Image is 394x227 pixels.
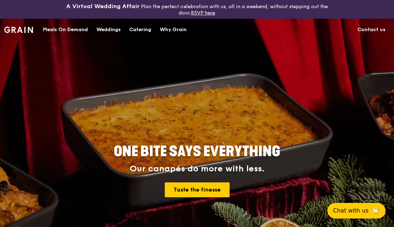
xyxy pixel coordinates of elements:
[353,19,390,40] a: Contact us
[156,19,191,40] a: Why Grain
[92,19,125,40] a: Weddings
[66,3,328,16] div: Plan the perfect celebration with us, all in a weekend, without stepping out the door.
[125,19,156,40] a: Catering
[43,19,88,40] div: Meals On Demand
[96,19,121,40] div: Weddings
[165,182,230,197] a: Taste the finesse
[4,27,33,33] img: Grain
[69,164,325,174] div: Our canapés do more with less.
[4,18,33,40] a: GrainGrain
[114,143,280,160] span: ONE BITE SAYS EVERYTHING
[129,19,151,40] div: Catering
[66,3,140,10] h3: A Virtual Wedding Affair
[333,206,368,215] span: Chat with us
[160,19,187,40] div: Why Grain
[371,206,380,215] span: 🦙
[327,203,385,219] button: Chat with us🦙
[191,10,215,16] a: RSVP here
